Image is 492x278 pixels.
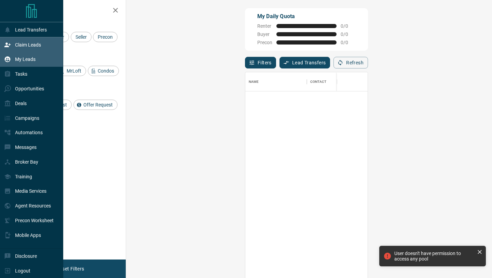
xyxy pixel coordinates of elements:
[257,31,272,37] span: Buyer
[95,68,117,74] span: Condos
[81,102,115,108] span: Offer Request
[310,72,326,91] div: Contact
[257,23,272,29] span: Renter
[341,40,356,45] span: 0 / 0
[57,66,86,76] div: MrLoft
[71,32,92,42] div: Seller
[341,23,356,29] span: 0 / 0
[341,31,356,37] span: 0 / 0
[64,68,84,74] span: MrLoft
[95,34,115,40] span: Precon
[257,12,356,21] p: My Daily Quota
[88,66,119,76] div: Condos
[394,251,474,262] div: User doesn't have permission to access any pool
[279,57,330,68] button: Lead Transfers
[22,7,119,15] h2: Filters
[333,57,368,68] button: Refresh
[73,100,118,110] div: Offer Request
[307,72,361,91] div: Contact
[249,72,259,91] div: Name
[93,32,118,42] div: Precon
[52,263,88,275] button: Reset Filters
[257,40,272,45] span: Precon
[245,72,307,91] div: Name
[245,57,276,68] button: Filters
[73,34,89,40] span: Seller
